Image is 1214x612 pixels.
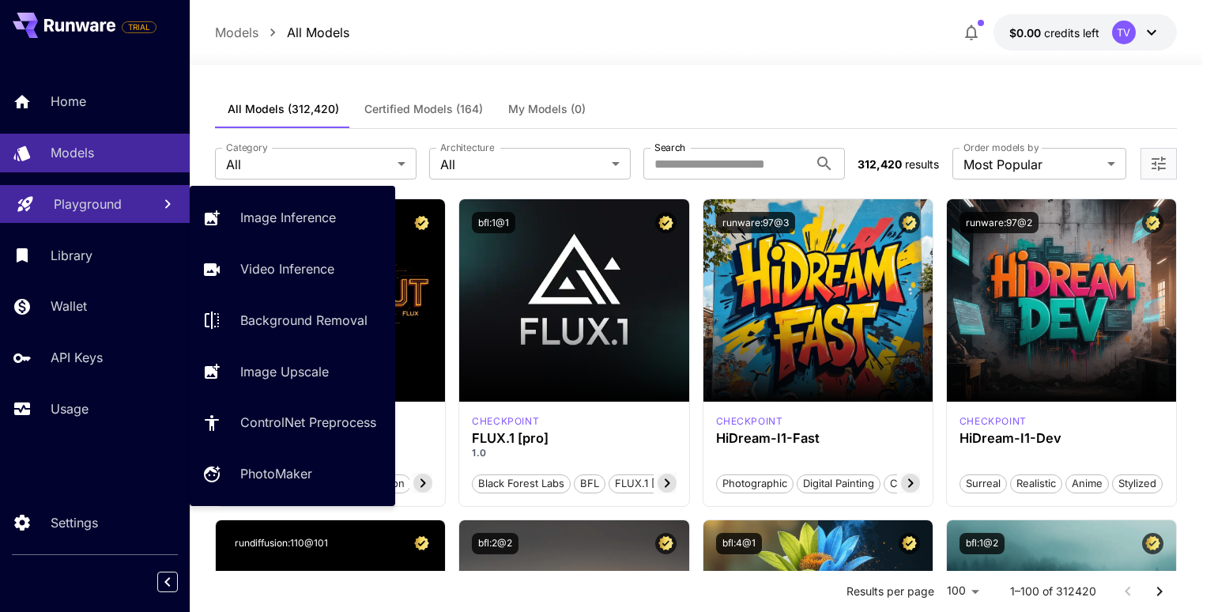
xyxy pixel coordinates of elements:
button: Certified Model – Vetted for best performance and includes a commercial license. [411,212,432,233]
div: HiDream Dev [960,414,1027,429]
p: checkpoint [472,414,539,429]
div: Collapse sidebar [169,568,190,596]
span: Black Forest Labs [473,476,570,492]
button: bfl:2@2 [472,533,518,554]
div: HiDream Fast [716,414,783,429]
p: Library [51,246,92,265]
p: Playground [54,195,122,213]
p: Image Inference [240,208,336,227]
p: Results per page [846,584,934,599]
span: Surreal [960,476,1006,492]
a: Image Upscale [190,352,395,391]
p: Video Inference [240,259,334,278]
p: API Keys [51,348,103,367]
span: Certified Models (164) [364,102,483,116]
div: 100 [941,580,985,603]
span: BFL [575,476,605,492]
div: TV [1112,21,1136,44]
div: fluxpro [472,414,539,429]
button: Certified Model – Vetted for best performance and includes a commercial license. [655,212,677,233]
h3: HiDream-I1-Dev [960,431,1163,446]
p: Models [215,23,258,42]
button: $0.00 [993,14,1177,51]
p: ControlNet Preprocess [240,413,376,432]
span: All [226,155,391,174]
p: Settings [51,513,98,532]
span: results [905,157,939,171]
h3: HiDream-I1-Fast [716,431,920,446]
label: Architecture [440,141,494,154]
p: Usage [51,399,89,418]
button: Certified Model – Vetted for best performance and includes a commercial license. [1142,212,1163,233]
label: Order models by [963,141,1039,154]
a: Image Inference [190,198,395,237]
button: runware:97@2 [960,212,1039,233]
p: Home [51,92,86,111]
button: Certified Model – Vetted for best performance and includes a commercial license. [899,533,920,554]
span: All Models (312,420) [228,102,339,116]
a: Video Inference [190,250,395,289]
span: Cinematic [884,476,944,492]
span: Stylized [1113,476,1162,492]
button: bfl:1@2 [960,533,1005,554]
button: Collapse sidebar [157,572,178,592]
p: All Models [287,23,349,42]
span: Add your payment card to enable full platform functionality. [122,17,156,36]
button: bfl:1@1 [472,212,515,233]
button: rundiffusion:110@101 [228,533,334,554]
span: Realistic [1011,476,1061,492]
button: Go to next page [1144,576,1175,607]
label: Search [654,141,685,154]
p: 1.0 [472,446,676,460]
span: Anime [1066,476,1108,492]
p: checkpoint [960,414,1027,429]
p: PhotoMaker [240,464,312,483]
button: Certified Model – Vetted for best performance and includes a commercial license. [1142,533,1163,554]
p: Image Upscale [240,362,329,381]
div: $0.00 [1009,25,1099,41]
span: Digital Painting [797,476,880,492]
p: checkpoint [716,414,783,429]
a: ControlNet Preprocess [190,403,395,442]
p: Background Removal [240,311,368,330]
span: 312,420 [858,157,902,171]
p: 1–100 of 312420 [1010,584,1096,599]
a: Background Removal [190,301,395,340]
span: credits left [1044,26,1099,40]
span: TRIAL [123,21,156,33]
button: bfl:4@1 [716,533,762,554]
h3: FLUX.1 [pro] [472,431,676,446]
span: FLUX.1 [pro] [609,476,681,492]
label: Category [226,141,268,154]
button: Certified Model – Vetted for best performance and includes a commercial license. [899,212,920,233]
a: PhotoMaker [190,455,395,493]
p: Wallet [51,297,87,315]
span: All [440,155,605,174]
span: Photographic [717,476,793,492]
button: Open more filters [1149,154,1168,174]
span: $0.00 [1009,26,1044,40]
button: runware:97@3 [716,212,795,233]
span: Most Popular [963,155,1101,174]
button: Certified Model – Vetted for best performance and includes a commercial license. [655,533,677,554]
nav: breadcrumb [215,23,349,42]
button: Certified Model – Vetted for best performance and includes a commercial license. [411,533,432,554]
span: My Models (0) [508,102,586,116]
p: Models [51,143,94,162]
